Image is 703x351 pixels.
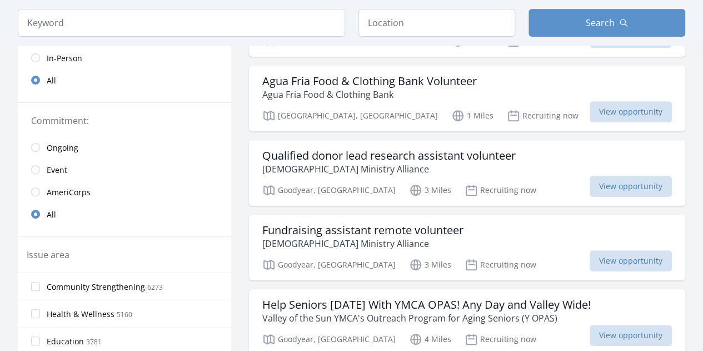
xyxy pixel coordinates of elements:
[262,237,463,250] p: [DEMOGRAPHIC_DATA] Ministry Alliance
[18,69,231,91] a: All
[262,88,477,101] p: Agua Fria Food & Clothing Bank
[451,109,493,122] p: 1 Miles
[47,209,56,220] span: All
[31,337,40,345] input: Education 3781
[262,312,591,325] p: Valley of the Sun YMCA's Outreach Program for Aging Seniors (Y OPAS)
[47,75,56,86] span: All
[18,203,231,225] a: All
[47,142,78,154] span: Ongoing
[507,109,579,122] p: Recruiting now
[262,333,396,346] p: Goodyear, [GEOGRAPHIC_DATA]
[262,75,477,88] h3: Agua Fria Food & Clothing Bank Volunteer
[47,309,114,320] span: Health & Wellness
[249,66,685,131] a: Agua Fria Food & Clothing Bank Volunteer Agua Fria Food & Clothing Bank [GEOGRAPHIC_DATA], [GEOGR...
[465,258,536,271] p: Recruiting now
[27,248,69,261] legend: Issue area
[262,184,396,197] p: Goodyear, [GEOGRAPHIC_DATA]
[409,258,451,271] p: 3 Miles
[147,283,163,292] span: 6273
[18,9,345,37] input: Keyword
[18,181,231,203] a: AmeriCorps
[409,333,451,346] p: 4 Miles
[262,149,516,162] h3: Qualified donor lead research assistant volunteer
[249,140,685,206] a: Qualified donor lead research assistant volunteer [DEMOGRAPHIC_DATA] Ministry Alliance Goodyear, ...
[31,309,40,318] input: Health & Wellness 5160
[590,325,672,346] span: View opportunity
[249,215,685,280] a: Fundraising assistant remote volunteer [DEMOGRAPHIC_DATA] Ministry Alliance Goodyear, [GEOGRAPHIC...
[31,114,218,127] legend: Commitment:
[590,250,672,271] span: View opportunity
[47,187,91,198] span: AmeriCorps
[47,53,82,64] span: In-Person
[18,136,231,159] a: Ongoing
[117,310,132,319] span: 5160
[586,16,615,29] span: Search
[409,184,451,197] p: 3 Miles
[262,162,516,176] p: [DEMOGRAPHIC_DATA] Ministry Alliance
[465,333,536,346] p: Recruiting now
[47,165,67,176] span: Event
[529,9,685,37] button: Search
[262,258,396,271] p: Goodyear, [GEOGRAPHIC_DATA]
[86,337,102,347] span: 3781
[31,282,40,291] input: Community Strengthening 6273
[262,109,438,122] p: [GEOGRAPHIC_DATA], [GEOGRAPHIC_DATA]
[590,101,672,122] span: View opportunity
[590,176,672,197] span: View opportunity
[18,47,231,69] a: In-Person
[47,336,84,347] span: Education
[262,224,463,237] h3: Fundraising assistant remote volunteer
[47,281,145,293] span: Community Strengthening
[18,159,231,181] a: Event
[358,9,515,37] input: Location
[465,184,536,197] p: Recruiting now
[262,298,591,312] h3: Help Seniors [DATE] With YMCA OPAS! Any Day and Valley Wide!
